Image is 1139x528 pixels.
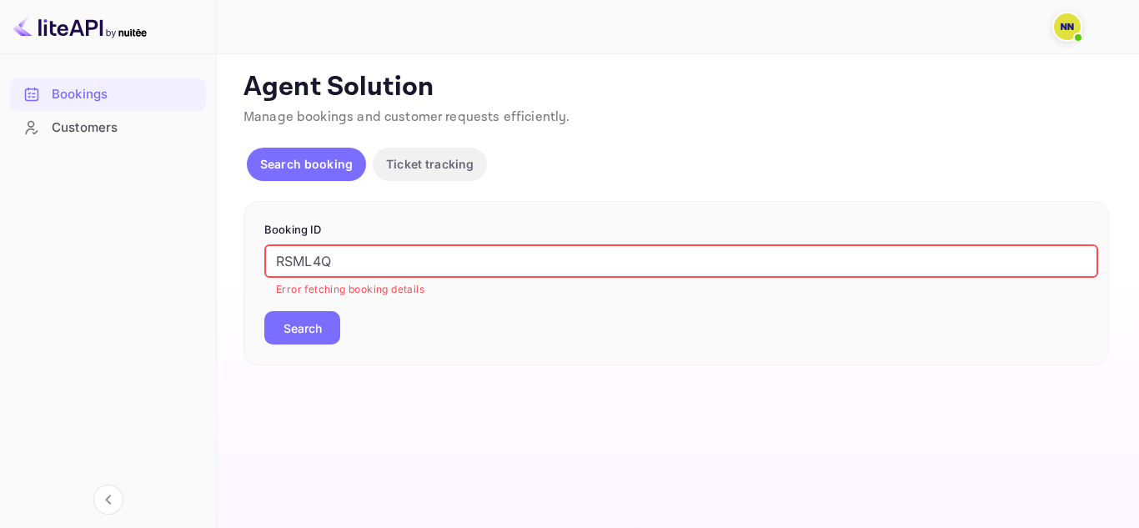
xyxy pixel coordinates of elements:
a: Customers [10,112,206,143]
a: Bookings [10,78,206,109]
p: Error fetching booking details [276,281,1086,298]
img: LiteAPI logo [13,13,147,40]
p: Booking ID [264,222,1088,239]
p: Agent Solution [243,71,1109,104]
div: Bookings [10,78,206,111]
img: N/A N/A [1054,13,1081,40]
input: Enter Booking ID (e.g., 63782194) [264,244,1098,278]
div: Customers [52,118,198,138]
button: Search [264,311,340,344]
p: Ticket tracking [386,155,474,173]
p: Search booking [260,155,353,173]
span: Manage bookings and customer requests efficiently. [243,108,570,126]
button: Collapse navigation [93,485,123,515]
div: Bookings [52,85,198,104]
div: Customers [10,112,206,144]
